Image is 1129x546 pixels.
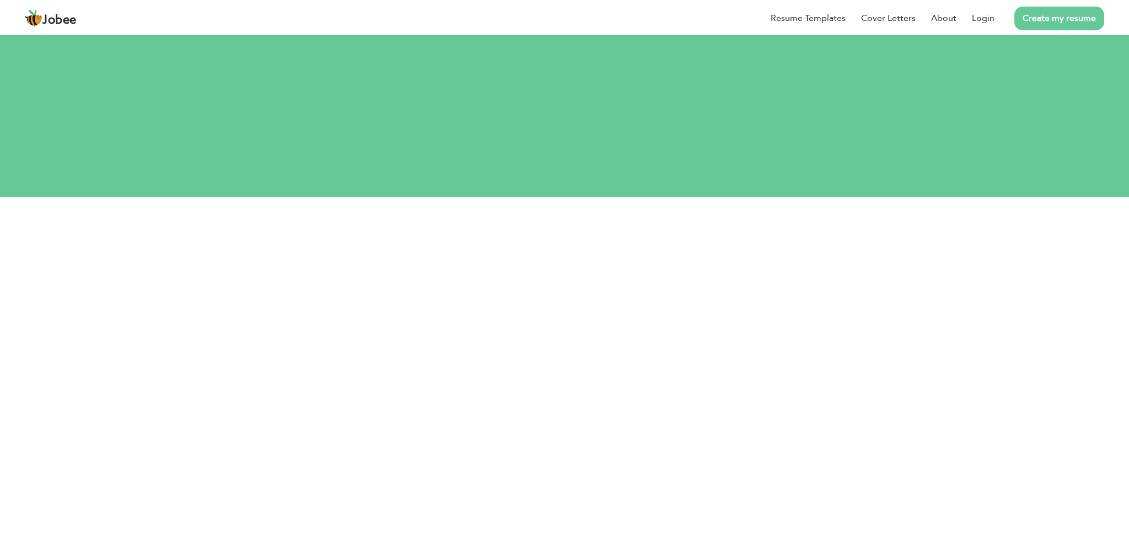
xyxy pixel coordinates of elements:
img: jobee.io [25,9,42,27]
a: Resume Templates [771,12,846,25]
a: Create my resume [1014,7,1104,30]
a: About [931,12,956,25]
a: Jobee [25,9,77,27]
span: Jobee [42,14,77,26]
a: Cover Letters [861,12,916,25]
a: Login [972,12,994,25]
